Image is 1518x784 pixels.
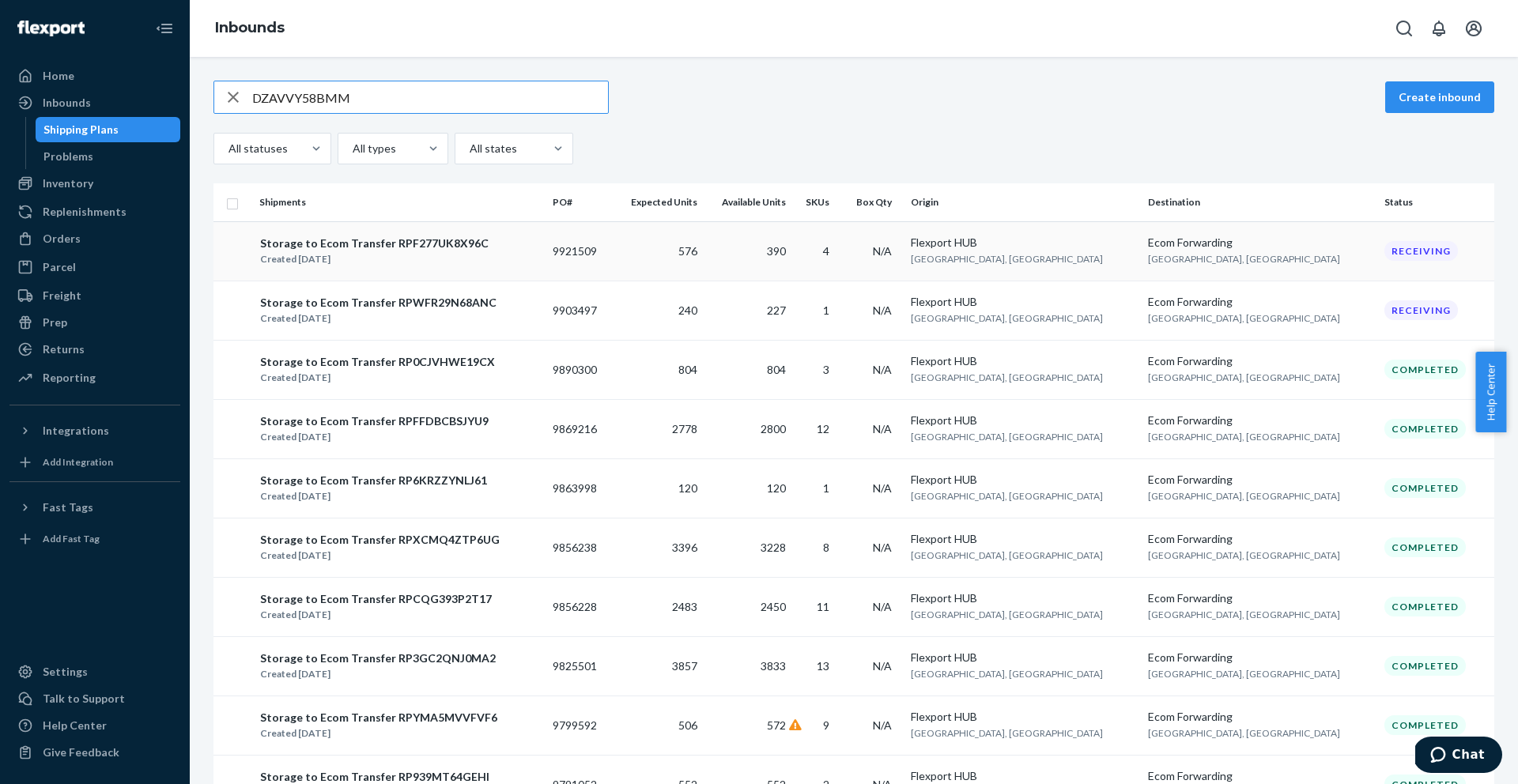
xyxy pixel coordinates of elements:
[842,183,905,221] th: Box Qty
[1384,537,1466,557] div: Completed
[260,413,489,429] div: Storage to Ecom Transfer RPFFDBCBSJYU9
[678,718,697,732] span: 506
[817,422,829,435] span: 12
[43,288,81,303] div: Freight
[546,458,612,518] td: 9863998
[911,294,1135,310] div: Flexport HUB
[823,244,829,258] span: 4
[260,473,487,488] div: Storage to Ecom Transfer RP6KRZZYNLJ61
[546,636,612,695] td: 9825501
[678,481,697,495] span: 120
[873,659,892,673] span: N/A
[9,199,180,224] a: Replenishments
[260,370,495,386] div: Created [DATE]
[9,310,180,335] a: Prep
[911,312,1103,324] span: [GEOGRAPHIC_DATA], [GEOGRAPHIC_DATA]
[1148,650,1372,665] div: Ecom Forwarding
[260,607,492,623] div: Created [DATE]
[9,418,180,443] button: Integrations
[672,659,697,673] span: 3857
[36,117,181,142] a: Shipping Plans
[546,221,612,281] td: 9921509
[873,481,892,495] span: N/A
[260,311,497,326] div: Created [DATE]
[1384,241,1458,261] div: Receiving
[1148,312,1340,324] span: [GEOGRAPHIC_DATA], [GEOGRAPHIC_DATA]
[823,481,829,495] span: 1
[17,21,85,36] img: Flexport logo
[767,244,786,258] span: 390
[43,341,85,357] div: Returns
[1378,183,1494,221] th: Status
[612,183,704,221] th: Expected Units
[1148,768,1372,784] div: Ecom Forwarding
[9,226,180,251] a: Orders
[9,713,180,738] a: Help Center
[43,315,67,330] div: Prep
[1148,727,1340,739] span: [GEOGRAPHIC_DATA], [GEOGRAPHIC_DATA]
[1148,431,1340,443] span: [GEOGRAPHIC_DATA], [GEOGRAPHIC_DATA]
[215,19,285,36] a: Inbounds
[43,370,96,386] div: Reporting
[911,531,1135,547] div: Flexport HUB
[911,413,1135,428] div: Flexport HUB
[1148,549,1340,561] span: [GEOGRAPHIC_DATA], [GEOGRAPHIC_DATA]
[468,141,470,156] input: All states
[546,399,612,458] td: 9869216
[260,354,495,370] div: Storage to Ecom Transfer RP0CJVHWE19CX
[1475,352,1506,432] button: Help Center
[9,526,180,552] a: Add Fast Tag
[767,363,786,376] span: 804
[43,259,76,275] div: Parcel
[911,609,1103,620] span: [GEOGRAPHIC_DATA], [GEOGRAPHIC_DATA]
[911,549,1103,561] span: [GEOGRAPHIC_DATA], [GEOGRAPHIC_DATA]
[9,450,180,475] a: Add Integration
[9,63,180,89] a: Home
[1415,737,1502,776] iframe: Opens a widget where you can chat to one of our agents
[1148,353,1372,369] div: Ecom Forwarding
[678,244,697,258] span: 576
[911,253,1103,265] span: [GEOGRAPHIC_DATA], [GEOGRAPHIC_DATA]
[43,718,107,733] div: Help Center
[9,171,180,196] a: Inventory
[149,13,180,44] button: Close Navigation
[9,365,180,390] a: Reporting
[1148,490,1340,502] span: [GEOGRAPHIC_DATA], [GEOGRAPHIC_DATA]
[817,600,829,613] span: 11
[672,422,697,435] span: 2778
[911,490,1103,502] span: [GEOGRAPHIC_DATA], [GEOGRAPHIC_DATA]
[1384,478,1466,498] div: Completed
[260,532,500,548] div: Storage to Ecom Transfer RPXCMQ4ZTP6UG
[704,183,792,221] th: Available Units
[873,363,892,376] span: N/A
[911,768,1135,784] div: Flexport HUB
[873,422,892,435] span: N/A
[36,144,181,169] a: Problems
[260,548,500,563] div: Created [DATE]
[767,481,786,495] span: 120
[1148,609,1340,620] span: [GEOGRAPHIC_DATA], [GEOGRAPHIC_DATA]
[761,600,786,613] span: 2450
[911,353,1135,369] div: Flexport HUB
[823,718,829,732] span: 9
[1142,183,1378,221] th: Destination
[911,727,1103,739] span: [GEOGRAPHIC_DATA], [GEOGRAPHIC_DATA]
[761,422,786,435] span: 2800
[260,251,489,267] div: Created [DATE]
[672,541,697,554] span: 3396
[1384,597,1466,616] div: Completed
[761,541,786,554] span: 3228
[9,254,180,280] a: Parcel
[1385,81,1494,113] button: Create inbound
[43,95,91,111] div: Inbounds
[823,363,829,376] span: 3
[260,295,497,311] div: Storage to Ecom Transfer RPWFR29N68ANC
[252,81,608,113] input: Search inbounds by name, destination, msku...
[678,303,697,317] span: 240
[260,591,492,607] div: Storage to Ecom Transfer RPCQG393P2T17
[546,518,612,577] td: 9856238
[1384,715,1466,735] div: Completed
[761,659,786,673] span: 3833
[911,235,1135,251] div: Flexport HUB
